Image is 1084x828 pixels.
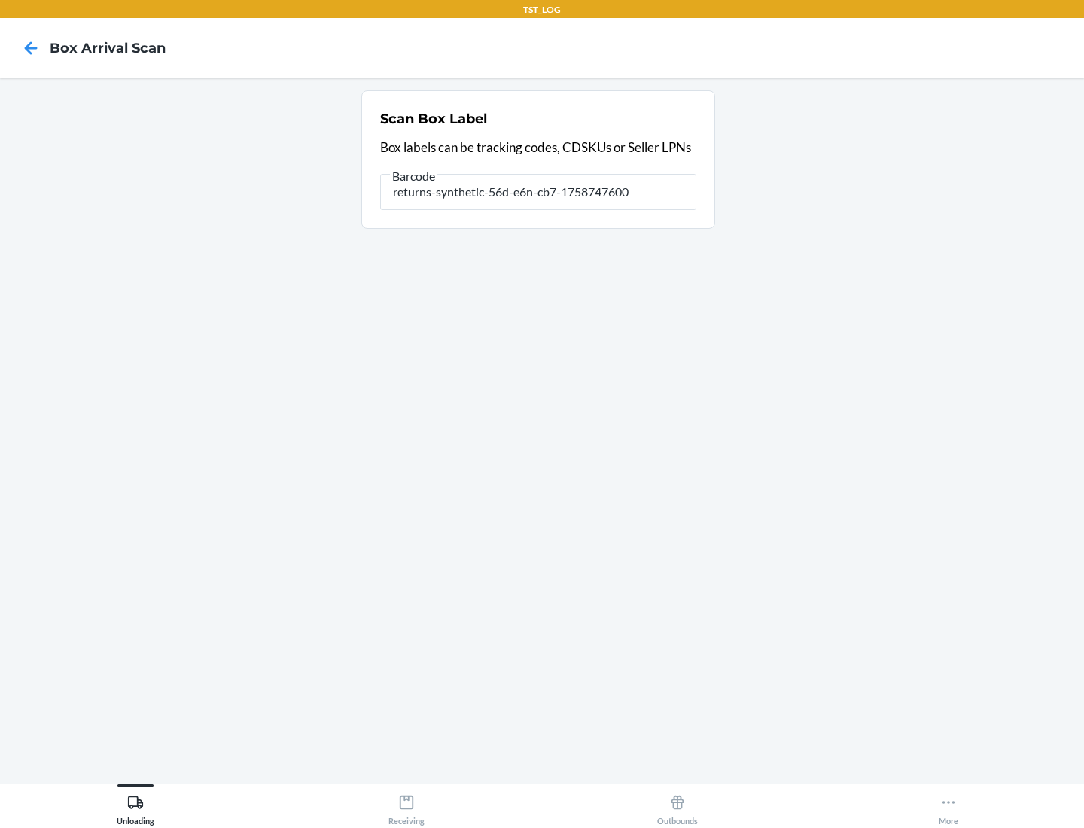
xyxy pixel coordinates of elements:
button: Outbounds [542,784,813,826]
h4: Box Arrival Scan [50,38,166,58]
input: Barcode [380,174,696,210]
h2: Scan Box Label [380,109,487,129]
button: Receiving [271,784,542,826]
p: Box labels can be tracking codes, CDSKUs or Seller LPNs [380,138,696,157]
div: Receiving [388,788,425,826]
div: More [939,788,958,826]
div: Outbounds [657,788,698,826]
button: More [813,784,1084,826]
span: Barcode [390,169,437,184]
p: TST_LOG [523,3,561,17]
div: Unloading [117,788,154,826]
